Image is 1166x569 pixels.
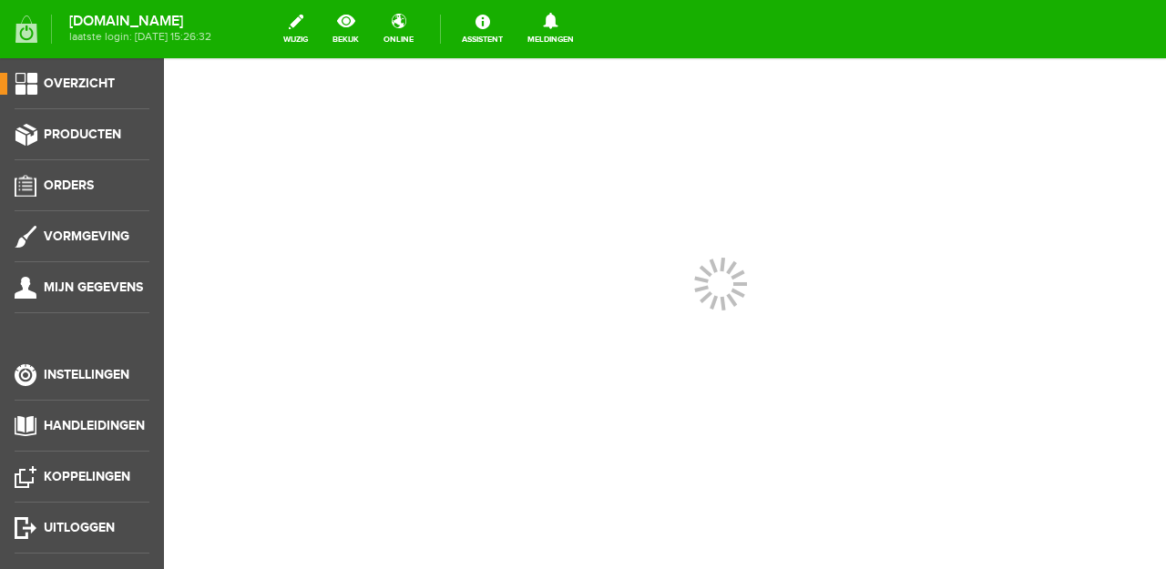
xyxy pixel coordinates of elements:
[373,9,424,49] a: online
[69,16,211,26] strong: [DOMAIN_NAME]
[69,32,211,42] span: laatste login: [DATE] 15:26:32
[44,229,129,244] span: Vormgeving
[44,76,115,91] span: Overzicht
[44,469,130,484] span: Koppelingen
[272,9,319,49] a: wijzig
[44,367,129,382] span: Instellingen
[451,9,514,49] a: Assistent
[322,9,370,49] a: bekijk
[517,9,585,49] a: Meldingen
[44,279,143,295] span: Mijn gegevens
[44,520,115,535] span: Uitloggen
[44,418,145,433] span: Handleidingen
[44,178,94,193] span: Orders
[44,127,121,142] span: Producten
